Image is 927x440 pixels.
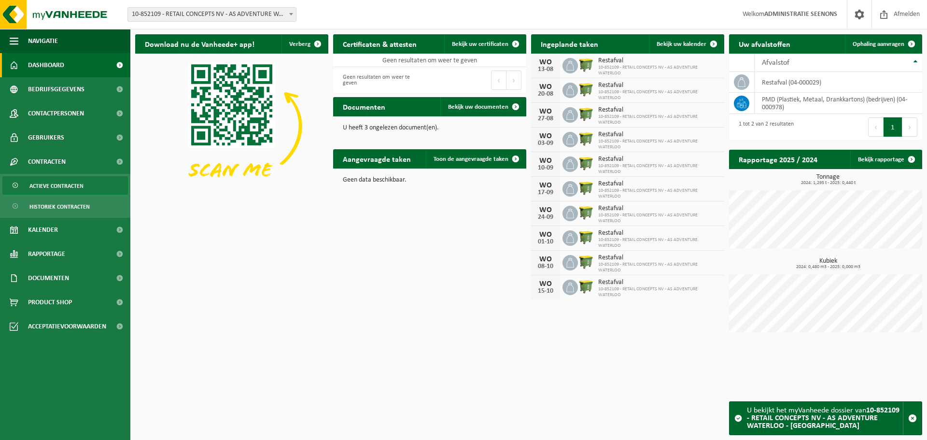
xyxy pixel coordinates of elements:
div: 20-08 [536,91,555,98]
a: Bekijk uw kalender [649,34,723,54]
button: 1 [884,117,902,137]
span: Bekijk uw documenten [448,104,508,110]
img: WB-1100-HPE-GN-51 [578,57,594,73]
span: Bekijk uw certificaten [452,41,508,47]
span: 10-852109 - RETAIL CONCEPTS NV - AS ADVENTURE WATERLOO [598,286,719,298]
h2: Certificaten & attesten [333,34,426,53]
span: Restafval [598,279,719,286]
span: 2024: 1,295 t - 2025: 0,440 t [734,181,922,185]
span: Contactpersonen [28,101,84,126]
h2: Rapportage 2025 / 2024 [729,150,827,169]
img: WB-1100-HPE-GN-51 [578,81,594,98]
img: Download de VHEPlus App [135,54,328,199]
img: WB-1100-HPE-GN-51 [578,106,594,122]
h2: Download nu de Vanheede+ app! [135,34,264,53]
div: 10-09 [536,165,555,171]
p: U heeft 3 ongelezen document(en). [343,125,517,131]
h2: Ingeplande taken [531,34,608,53]
div: 03-09 [536,140,555,147]
h3: Tonnage [734,174,922,185]
div: 24-09 [536,214,555,221]
a: Bekijk rapportage [850,150,921,169]
span: Product Shop [28,290,72,314]
img: WB-1100-HPE-GN-51 [578,229,594,245]
span: 10-852109 - RETAIL CONCEPTS NV - AS ADVENTURE WATERLOO [598,163,719,175]
div: WO [536,83,555,91]
div: 01-10 [536,239,555,245]
span: 10-852109 - RETAIL CONCEPTS NV - AS ADVENTURE WATERLOO [598,237,719,249]
div: 13-08 [536,66,555,73]
span: 10-852109 - RETAIL CONCEPTS NV - AS ADVENTURE WATERLOO - WATERLOO [127,7,296,22]
h3: Kubiek [734,258,922,270]
div: WO [536,108,555,115]
img: WB-1100-HPE-GN-51 [578,180,594,196]
span: Restafval [598,180,719,188]
td: PMD (Plastiek, Metaal, Drankkartons) (bedrijven) (04-000978) [755,93,922,114]
div: WO [536,182,555,189]
button: Previous [491,71,506,90]
img: WB-1100-HPE-GN-51 [578,254,594,270]
div: 17-09 [536,189,555,196]
span: Acceptatievoorwaarden [28,314,106,339]
button: Previous [868,117,884,137]
span: Navigatie [28,29,58,53]
span: Contracten [28,150,66,174]
div: Geen resultaten om weer te geven [338,70,425,91]
div: 1 tot 2 van 2 resultaten [734,116,794,138]
span: 10-852109 - RETAIL CONCEPTS NV - AS ADVENTURE WATERLOO [598,188,719,199]
span: Actieve contracten [29,177,84,195]
span: 10-852109 - RETAIL CONCEPTS NV - AS ADVENTURE WATERLOO [598,65,719,76]
span: 10-852109 - RETAIL CONCEPTS NV - AS ADVENTURE WATERLOO [598,114,719,126]
div: WO [536,206,555,214]
span: 10-852109 - RETAIL CONCEPTS NV - AS ADVENTURE WATERLOO [598,213,719,224]
h2: Uw afvalstoffen [729,34,800,53]
span: 10-852109 - RETAIL CONCEPTS NV - AS ADVENTURE WATERLOO - WATERLOO [128,8,296,21]
div: WO [536,255,555,263]
span: Rapportage [28,242,65,266]
button: Verberg [281,34,327,54]
a: Ophaling aanvragen [845,34,921,54]
div: WO [536,231,555,239]
span: 10-852109 - RETAIL CONCEPTS NV - AS ADVENTURE WATERLOO [598,139,719,150]
img: WB-1100-HPE-GN-51 [578,204,594,221]
span: Restafval [598,156,719,163]
p: Geen data beschikbaar. [343,177,517,184]
span: Documenten [28,266,69,290]
span: Dashboard [28,53,64,77]
img: WB-1100-HPE-GN-51 [578,130,594,147]
span: Ophaling aanvragen [853,41,904,47]
h2: Documenten [333,97,395,116]
div: 27-08 [536,115,555,122]
span: Historiek contracten [29,198,90,216]
div: WO [536,280,555,288]
strong: ADMINISTRATIE SEENONS [764,11,837,18]
span: 2024: 0,480 m3 - 2025: 0,000 m3 [734,265,922,270]
img: WB-1100-HPE-GN-51 [578,278,594,295]
span: Bekijk uw kalender [657,41,706,47]
span: Restafval [598,205,719,213]
a: Bekijk uw certificaten [444,34,525,54]
span: Restafval [598,57,719,65]
span: Afvalstof [762,59,789,67]
h2: Aangevraagde taken [333,149,421,168]
a: Historiek contracten [2,197,128,215]
span: Restafval [598,229,719,237]
strong: 10-852109 - RETAIL CONCEPTS NV - AS ADVENTURE WATERLOO - [GEOGRAPHIC_DATA] [747,407,899,430]
button: Next [506,71,521,90]
div: U bekijkt het myVanheede dossier van [747,402,903,435]
div: 15-10 [536,288,555,295]
span: Restafval [598,106,719,114]
span: 10-852109 - RETAIL CONCEPTS NV - AS ADVENTURE WATERLOO [598,89,719,101]
div: WO [536,132,555,140]
img: WB-1100-HPE-GN-51 [578,155,594,171]
span: Verberg [289,41,310,47]
span: Restafval [598,82,719,89]
a: Actieve contracten [2,176,128,195]
a: Bekijk uw documenten [440,97,525,116]
span: Restafval [598,131,719,139]
button: Next [902,117,917,137]
a: Toon de aangevraagde taken [426,149,525,169]
div: WO [536,58,555,66]
td: Geen resultaten om weer te geven [333,54,526,67]
span: Restafval [598,254,719,262]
